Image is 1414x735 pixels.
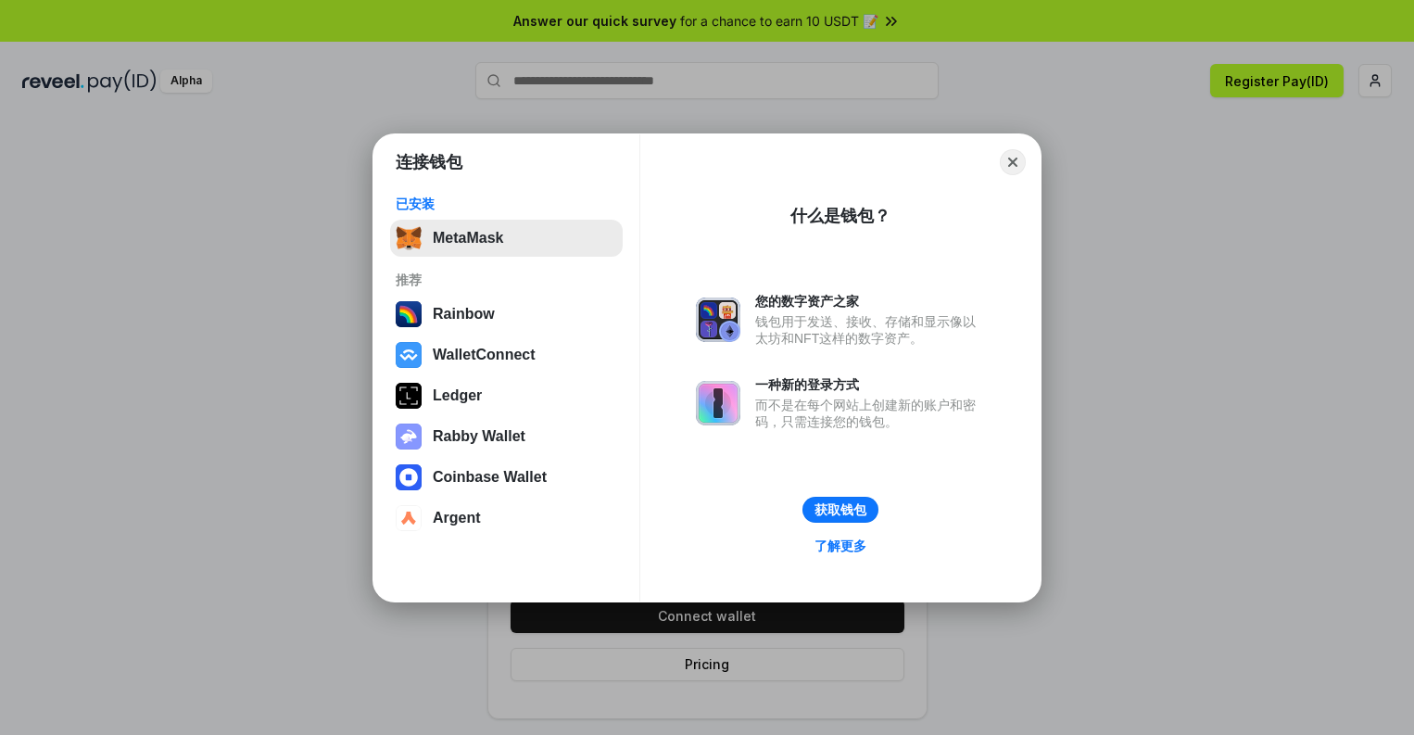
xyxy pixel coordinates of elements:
a: 了解更多 [803,534,877,558]
img: svg+xml,%3Csvg%20width%3D%22120%22%20height%3D%22120%22%20viewBox%3D%220%200%20120%20120%22%20fil... [396,301,422,327]
img: svg+xml,%3Csvg%20width%3D%2228%22%20height%3D%2228%22%20viewBox%3D%220%200%2028%2028%22%20fill%3D... [396,505,422,531]
div: 获取钱包 [814,501,866,518]
button: Coinbase Wallet [390,459,623,496]
div: Coinbase Wallet [433,469,547,486]
div: 已安装 [396,196,617,212]
div: 一种新的登录方式 [755,376,985,393]
img: svg+xml,%3Csvg%20width%3D%2228%22%20height%3D%2228%22%20viewBox%3D%220%200%2028%2028%22%20fill%3D... [396,464,422,490]
div: Ledger [433,387,482,404]
h1: 连接钱包 [396,151,462,173]
div: 什么是钱包？ [790,205,890,227]
img: svg+xml,%3Csvg%20width%3D%2228%22%20height%3D%2228%22%20viewBox%3D%220%200%2028%2028%22%20fill%3D... [396,342,422,368]
img: svg+xml,%3Csvg%20xmlns%3D%22http%3A%2F%2Fwww.w3.org%2F2000%2Fsvg%22%20width%3D%2228%22%20height%3... [396,383,422,409]
div: Rabby Wallet [433,428,525,445]
button: Rainbow [390,296,623,333]
div: 钱包用于发送、接收、存储和显示像以太坊和NFT这样的数字资产。 [755,313,985,347]
button: Ledger [390,377,623,414]
div: 推荐 [396,272,617,288]
div: Argent [433,510,481,526]
button: WalletConnect [390,336,623,374]
div: 了解更多 [814,538,866,554]
button: Argent [390,500,623,537]
button: Rabby Wallet [390,418,623,455]
button: MetaMask [390,220,623,257]
div: Rainbow [433,306,495,323]
div: 而不是在每个网站上创建新的账户和密码，只需连接您的钱包。 [755,397,985,430]
img: svg+xml,%3Csvg%20xmlns%3D%22http%3A%2F%2Fwww.w3.org%2F2000%2Fsvg%22%20fill%3D%22none%22%20viewBox... [696,381,740,425]
img: svg+xml,%3Csvg%20xmlns%3D%22http%3A%2F%2Fwww.w3.org%2F2000%2Fsvg%22%20fill%3D%22none%22%20viewBox... [396,424,422,450]
button: 获取钱包 [802,497,878,523]
div: 您的数字资产之家 [755,293,985,310]
div: MetaMask [433,230,503,247]
img: svg+xml,%3Csvg%20fill%3D%22none%22%20height%3D%2233%22%20viewBox%3D%220%200%2035%2033%22%20width%... [396,225,422,251]
img: svg+xml,%3Csvg%20xmlns%3D%22http%3A%2F%2Fwww.w3.org%2F2000%2Fsvg%22%20fill%3D%22none%22%20viewBox... [696,298,740,342]
button: Close [1000,149,1026,175]
div: WalletConnect [433,347,536,363]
